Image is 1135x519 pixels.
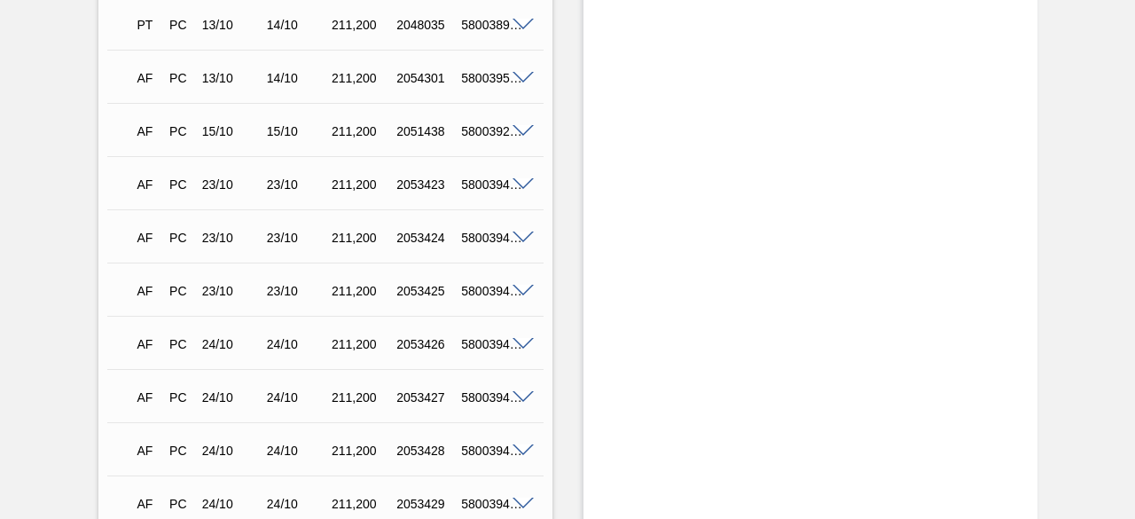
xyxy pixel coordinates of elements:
div: 211,200 [327,497,397,511]
div: 211,200 [327,337,397,351]
div: 23/10/2025 [262,177,333,192]
div: Pedido de Compra [165,124,196,138]
div: 14/10/2025 [262,71,333,85]
p: AF [137,444,160,458]
div: 15/10/2025 [262,124,333,138]
div: 5800394747 [457,337,527,351]
div: Aguardando Faturamento [133,431,164,470]
div: Pedido de Compra [165,444,196,458]
div: 24/10/2025 [262,390,333,405]
div: Pedido de Compra [165,497,196,511]
div: Aguardando Faturamento [133,59,164,98]
div: 5800394744 [457,177,527,192]
div: Aguardando Faturamento [133,218,164,257]
div: 24/10/2025 [262,337,333,351]
div: Pedido de Compra [165,337,196,351]
div: Pedido de Compra [165,231,196,245]
div: 2053428 [392,444,462,458]
div: 5800392792 [457,124,527,138]
div: 5800394750 [457,497,527,511]
div: 211,200 [327,390,397,405]
div: 211,200 [327,231,397,245]
div: 5800394748 [457,390,527,405]
div: 2051438 [392,124,462,138]
div: 5800394746 [457,284,527,298]
div: Pedido de Compra [165,284,196,298]
p: AF [137,284,160,298]
div: 2053425 [392,284,462,298]
div: Pedido em Trânsito [133,5,164,44]
div: 23/10/2025 [198,231,268,245]
div: 24/10/2025 [198,390,268,405]
div: 2048035 [392,18,462,32]
div: 2053424 [392,231,462,245]
div: 13/10/2025 [198,71,268,85]
div: 13/10/2025 [198,18,268,32]
div: 211,200 [327,124,397,138]
p: AF [137,390,160,405]
div: Aguardando Faturamento [133,165,164,204]
div: 211,200 [327,18,397,32]
div: 211,200 [327,284,397,298]
div: 2053427 [392,390,462,405]
div: 23/10/2025 [198,177,268,192]
div: 23/10/2025 [262,284,333,298]
p: AF [137,231,160,245]
div: 211,200 [327,71,397,85]
div: 211,200 [327,177,397,192]
div: 23/10/2025 [198,284,268,298]
p: AF [137,71,160,85]
p: AF [137,497,160,511]
div: 5800389537 [457,18,527,32]
div: 5800394749 [457,444,527,458]
div: 24/10/2025 [262,497,333,511]
div: Pedido de Compra [165,177,196,192]
p: AF [137,124,160,138]
div: 15/10/2025 [198,124,268,138]
div: Aguardando Faturamento [133,378,164,417]
div: Aguardando Faturamento [133,112,164,151]
p: PT [137,18,160,32]
div: 24/10/2025 [262,444,333,458]
p: AF [137,337,160,351]
div: 14/10/2025 [262,18,333,32]
div: 23/10/2025 [262,231,333,245]
div: 5800395528 [457,71,527,85]
div: 24/10/2025 [198,497,268,511]
div: 2053429 [392,497,462,511]
div: 24/10/2025 [198,444,268,458]
div: Pedido de Compra [165,71,196,85]
div: 5800394745 [457,231,527,245]
div: 2053423 [392,177,462,192]
div: 24/10/2025 [198,337,268,351]
div: Aguardando Faturamento [133,271,164,311]
div: Aguardando Faturamento [133,325,164,364]
p: AF [137,177,160,192]
div: 2053426 [392,337,462,351]
div: 211,200 [327,444,397,458]
div: 2054301 [392,71,462,85]
div: Pedido de Compra [165,18,196,32]
div: Pedido de Compra [165,390,196,405]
